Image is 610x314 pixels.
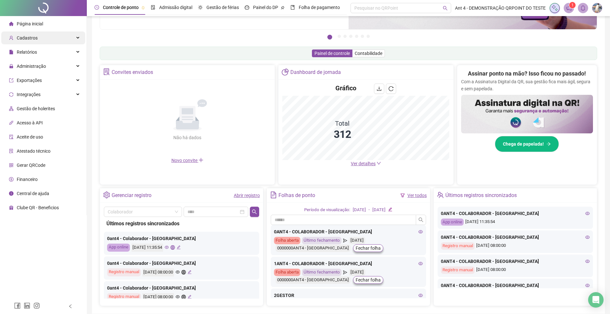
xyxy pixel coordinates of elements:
span: qrcode [9,163,14,167]
div: App online [441,219,464,226]
span: solution [103,68,110,75]
span: file [9,50,14,54]
div: Registro manual [441,242,475,250]
span: Atestado técnico [17,148,50,154]
span: eye [418,261,423,266]
span: filter [400,193,405,198]
span: info-circle [9,191,14,196]
span: search [418,217,423,222]
span: user-add [9,36,14,40]
div: 0000000ANT4 - [GEOGRAPHIC_DATA] [276,245,351,252]
span: Acesso à API [17,120,43,125]
span: api [9,121,14,125]
div: Último fechamento [302,237,341,244]
span: sun [198,5,203,10]
span: Relatórios [17,49,37,55]
button: 2 [338,35,341,38]
span: Controle de ponto [103,5,139,10]
div: Folha aberta [274,237,300,244]
img: 470 [592,3,602,13]
div: Open Intercom Messenger [588,292,604,308]
button: 6 [361,35,364,38]
div: 0ant4 - Colaborador - [GEOGRAPHIC_DATA] [107,260,256,267]
div: 0ant4 - Colaborador - [GEOGRAPHIC_DATA] [107,284,256,292]
div: Último fechamento [302,269,341,276]
img: banner%2F02c71560-61a6-44d4-94b9-c8ab97240462.png [461,95,593,133]
div: Período de visualização: [304,207,350,213]
span: Gestão de férias [206,5,239,10]
span: Fechar folha [356,245,381,252]
span: linkedin [24,302,30,309]
span: Clube QR - Beneficios [17,205,59,210]
span: book [290,5,295,10]
button: Chega de papelada! [495,136,559,152]
span: Aceite de uso [17,134,43,139]
div: 1ANT4 - COLABORADOR - [GEOGRAPHIC_DATA] [274,260,423,267]
span: Folha de pagamento [299,5,340,10]
a: Ver detalhes down [351,161,381,166]
div: 0ANT4 - COLABORADOR - [GEOGRAPHIC_DATA] [274,228,423,235]
span: dashboard [245,5,249,10]
div: [DATE] 08:00:00 [142,293,174,301]
h4: Gráfico [335,84,356,93]
div: Últimos registros sincronizados [106,220,257,228]
div: [DATE] [353,207,366,213]
span: file-done [151,5,155,10]
span: eye [165,245,169,249]
div: Registro manual [107,293,141,301]
div: Gerenciar registro [112,190,151,201]
button: 4 [349,35,352,38]
span: Chega de papelada! [503,140,544,148]
div: [DATE] 11:35:54 [441,219,590,226]
span: Integrações [17,92,41,97]
span: dollar [9,177,14,182]
span: Gerar QRCode [17,163,45,168]
span: Cadastros [17,35,38,40]
span: facebook [14,302,21,309]
h2: Assinar ponto na mão? Isso ficou no passado! [468,69,586,78]
span: Painel de controle [314,51,350,56]
span: global [170,245,175,249]
div: 0000000ANT4 - [GEOGRAPHIC_DATA] [276,276,351,284]
span: Gestão de holerites [17,106,55,111]
span: left [68,304,73,309]
span: pushpin [141,6,145,10]
div: [DATE] [349,237,365,244]
div: 0ANT4 - COLABORADOR - [GEOGRAPHIC_DATA] [441,282,590,289]
span: edit [187,270,192,274]
span: sync [9,92,14,97]
span: eye [176,295,180,299]
span: instagram [33,302,40,309]
img: sparkle-icon.fc2bf0ac1784a2077858766a79e2daf3.svg [551,4,558,12]
span: notification [566,5,572,11]
span: Fechar folha [356,276,381,283]
span: global [181,295,186,299]
span: search [443,6,448,11]
span: Administração [17,64,46,69]
span: eye [585,211,590,216]
span: search [252,209,257,214]
div: 0ANT4 - COLABORADOR - [GEOGRAPHIC_DATA] [441,258,590,265]
div: Não há dados [158,134,217,141]
span: plus [198,157,204,163]
span: lock [9,64,14,68]
div: Registro manual [441,266,475,274]
span: down [377,161,381,166]
span: eye [585,235,590,239]
button: Fechar folha [353,244,383,252]
span: audit [9,135,14,139]
div: Convites enviados [112,67,153,78]
span: Ver detalhes [351,161,376,166]
span: solution [9,149,14,153]
span: reload [388,86,394,91]
span: Novo convite [171,158,204,163]
div: [DATE] 08:00:00 [441,266,590,274]
span: export [9,78,14,83]
span: eye [585,283,590,288]
button: 5 [355,35,358,38]
span: Página inicial [17,21,43,26]
p: Com a Assinatura Digital da QR, sua gestão fica mais ágil, segura e sem papelada. [461,78,593,92]
span: pushpin [281,6,285,10]
span: bell [580,5,586,11]
span: file-text [270,192,277,198]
